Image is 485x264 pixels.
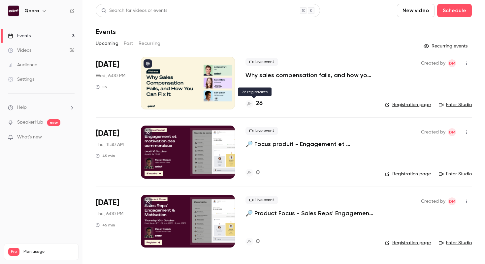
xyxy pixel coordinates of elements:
[245,196,278,204] span: Live event
[101,7,167,14] div: Search for videos or events
[96,211,123,217] span: Thu, 6:00 PM
[96,141,124,148] span: Thu, 11:30 AM
[439,102,472,108] a: Enter Studio
[385,171,431,177] a: Registration page
[448,197,456,205] span: Dylan Manceau
[448,128,456,136] span: Dylan Manceau
[245,71,374,79] a: Why sales compensation fails, and how you can fix it
[96,59,119,70] span: [DATE]
[8,76,34,83] div: Settings
[124,38,133,49] button: Past
[8,47,31,54] div: Videos
[47,119,60,126] span: new
[397,4,435,17] button: New video
[96,195,130,248] div: Oct 16 Thu, 6:00 PM (Europe/Paris)
[8,6,19,16] img: Qobra
[96,84,107,90] div: 1 h
[245,209,374,217] a: 🔎 Product Focus - Sales Reps' Engagement & Motivation
[256,99,263,108] h4: 26
[96,222,115,228] div: 45 min
[245,237,260,246] a: 0
[96,73,125,79] span: Wed, 6:00 PM
[96,153,115,159] div: 45 min
[23,249,74,254] span: Plan usage
[449,59,455,67] span: DM
[256,168,260,177] h4: 0
[96,197,119,208] span: [DATE]
[385,102,431,108] a: Registration page
[139,38,161,49] button: Recurring
[245,58,278,66] span: Live event
[449,128,455,136] span: DM
[24,8,39,14] h6: Qobra
[421,197,445,205] span: Created by
[17,104,27,111] span: Help
[96,28,116,36] h1: Events
[245,168,260,177] a: 0
[8,33,31,39] div: Events
[17,134,42,141] span: What's new
[96,126,130,178] div: Oct 16 Thu, 11:30 AM (Europe/Paris)
[421,128,445,136] span: Created by
[439,240,472,246] a: Enter Studio
[448,59,456,67] span: Dylan Manceau
[421,59,445,67] span: Created by
[17,119,43,126] a: SpeakerHub
[245,99,263,108] a: 26
[256,237,260,246] h4: 0
[385,240,431,246] a: Registration page
[439,171,472,177] a: Enter Studio
[8,248,19,256] span: Pro
[67,134,75,140] iframe: Noticeable Trigger
[245,127,278,135] span: Live event
[437,4,472,17] button: Schedule
[8,104,75,111] li: help-dropdown-opener
[96,57,130,109] div: Oct 8 Wed, 6:00 PM (Europe/Paris)
[96,128,119,139] span: [DATE]
[245,140,374,148] a: 🔎 Focus produit - Engagement et motivation des commerciaux
[8,62,37,68] div: Audience
[96,38,118,49] button: Upcoming
[449,197,455,205] span: DM
[421,41,472,51] button: Recurring events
